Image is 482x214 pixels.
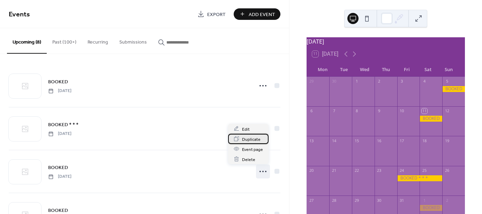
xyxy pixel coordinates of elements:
[48,174,71,180] span: [DATE]
[207,11,226,18] span: Export
[47,28,82,53] button: Past (100+)
[354,138,359,143] div: 15
[399,138,405,143] div: 17
[48,88,71,94] span: [DATE]
[420,116,442,122] div: BOOKED
[399,168,405,173] div: 24
[420,205,442,211] div: BOOKED
[354,63,375,77] div: Wed
[354,108,359,114] div: 8
[114,28,152,53] button: Submissions
[354,198,359,203] div: 29
[422,138,427,143] div: 18
[331,138,337,143] div: 14
[375,63,396,77] div: Thu
[444,138,450,143] div: 19
[444,108,450,114] div: 12
[309,79,314,84] div: 29
[309,198,314,203] div: 27
[192,8,231,20] a: Export
[377,108,382,114] div: 9
[444,168,450,173] div: 26
[82,28,114,53] button: Recurring
[399,108,405,114] div: 10
[377,138,382,143] div: 16
[48,131,71,137] span: [DATE]
[242,136,261,143] span: Duplicate
[377,198,382,203] div: 30
[422,168,427,173] div: 25
[249,11,275,18] span: Add Event
[422,198,427,203] div: 1
[48,163,68,171] a: BOOKED
[242,146,263,153] span: Event page
[307,37,465,46] div: [DATE]
[444,198,450,203] div: 2
[399,79,405,84] div: 3
[309,138,314,143] div: 13
[242,125,250,133] span: Edit
[312,63,333,77] div: Mon
[396,63,417,77] div: Fri
[377,168,382,173] div: 23
[354,168,359,173] div: 22
[444,79,450,84] div: 5
[333,63,354,77] div: Tue
[234,8,280,20] button: Add Event
[309,108,314,114] div: 6
[242,156,255,163] span: Delete
[331,79,337,84] div: 30
[331,198,337,203] div: 28
[399,198,405,203] div: 31
[48,78,68,86] a: BOOKED
[9,8,30,21] span: Events
[354,79,359,84] div: 1
[442,86,465,92] div: BOOKED
[309,168,314,173] div: 20
[7,28,47,54] button: Upcoming (8)
[422,79,427,84] div: 4
[331,108,337,114] div: 7
[422,108,427,114] div: 11
[331,168,337,173] div: 21
[417,63,438,77] div: Sat
[377,79,382,84] div: 2
[438,63,459,77] div: Sun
